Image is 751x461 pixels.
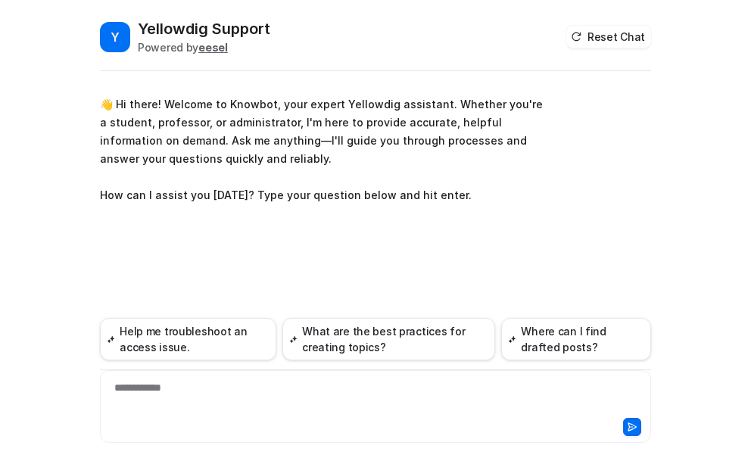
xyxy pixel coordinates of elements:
[198,41,228,54] b: eesel
[100,95,543,204] p: 👋 Hi there! Welcome to Knowbot, your expert Yellowdig assistant. Whether you're a student, profes...
[138,39,270,55] div: Powered by
[100,318,276,360] button: Help me troubleshoot an access issue.
[566,26,651,48] button: Reset Chat
[100,22,130,52] span: Y
[282,318,495,360] button: What are the best practices for creating topics?
[501,318,651,360] button: Where can I find drafted posts?
[138,18,270,39] h2: Yellowdig Support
